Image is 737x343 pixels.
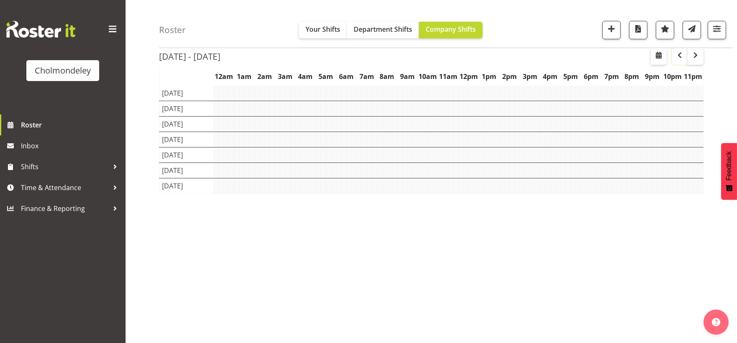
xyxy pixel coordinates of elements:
[214,67,234,86] th: 12am
[275,67,295,86] th: 3am
[683,67,704,86] th: 11pm
[683,21,701,39] button: Send a list of all shifts for the selected filtered period to all rostered employees.
[21,140,121,152] span: Inbox
[479,67,499,86] th: 1pm
[560,67,581,86] th: 5pm
[316,67,336,86] th: 5am
[651,48,667,65] button: Select a specific date within the roster.
[21,181,109,194] span: Time & Attendance
[159,25,186,35] h4: Roster
[708,21,726,39] button: Filter Shifts
[418,67,438,86] th: 10am
[721,143,737,200] button: Feedback - Show survey
[712,318,720,326] img: help-xxl-2.png
[419,22,483,38] button: Company Shifts
[622,67,642,86] th: 8pm
[336,67,357,86] th: 6am
[306,25,340,34] span: Your Shifts
[725,151,733,180] span: Feedback
[159,178,214,193] td: [DATE]
[602,21,621,39] button: Add a new shift
[35,64,91,77] div: Cholmondeley
[21,160,109,173] span: Shifts
[159,163,214,178] td: [DATE]
[21,119,121,131] span: Roster
[540,67,561,86] th: 4pm
[377,67,398,86] th: 8am
[581,67,601,86] th: 6pm
[6,21,75,38] img: Rosterit website logo
[347,22,419,38] button: Department Shifts
[234,67,254,86] th: 1am
[438,67,459,86] th: 11am
[159,51,221,62] h2: [DATE] - [DATE]
[520,67,540,86] th: 3pm
[159,132,214,147] td: [DATE]
[499,67,520,86] th: 2pm
[397,67,418,86] th: 9am
[159,101,214,116] td: [DATE]
[21,202,109,215] span: Finance & Reporting
[642,67,663,86] th: 9pm
[159,116,214,132] td: [DATE]
[254,67,275,86] th: 2am
[459,67,479,86] th: 12pm
[159,85,214,101] td: [DATE]
[357,67,377,86] th: 7am
[159,147,214,163] td: [DATE]
[656,21,674,39] button: Highlight an important date within the roster.
[426,25,476,34] span: Company Shifts
[295,67,316,86] th: 4am
[629,21,647,39] button: Download a PDF of the roster according to the set date range.
[299,22,347,38] button: Your Shifts
[601,67,622,86] th: 7pm
[354,25,412,34] span: Department Shifts
[663,67,683,86] th: 10pm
